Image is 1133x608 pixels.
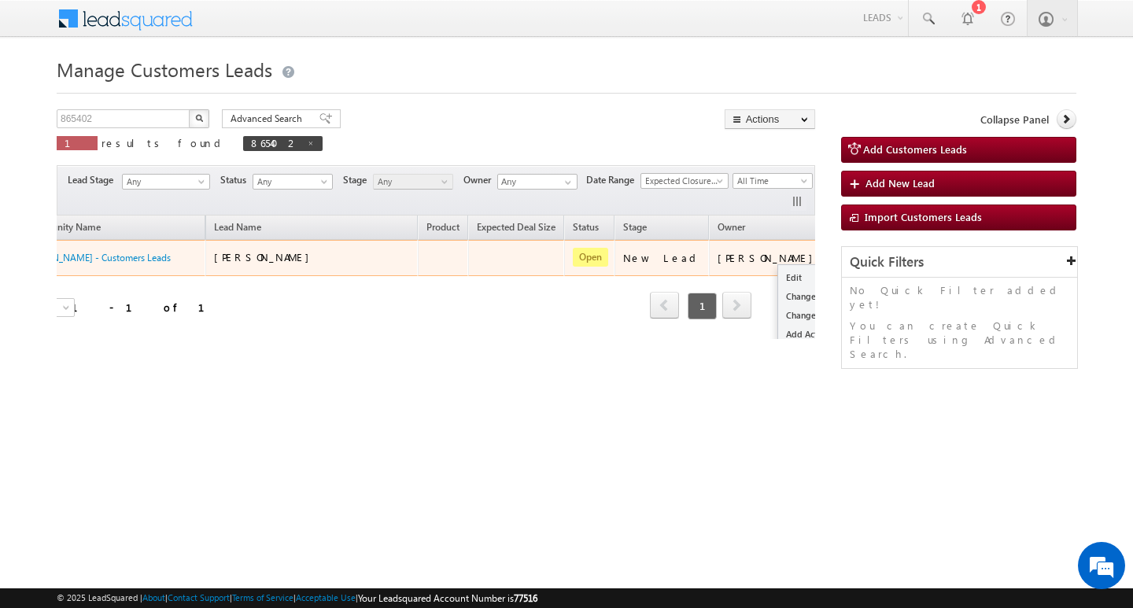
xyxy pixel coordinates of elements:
[68,173,120,187] span: Lead Stage
[343,173,373,187] span: Stage
[865,210,982,223] span: Import Customers Leads
[565,219,607,239] a: Status
[142,592,165,602] a: About
[615,219,655,239] a: Stage
[27,83,66,103] img: d_60004797649_company_0_60004797649
[650,292,679,319] span: prev
[57,591,537,606] span: © 2025 LeadSquared | | | | |
[586,173,640,187] span: Date Range
[514,592,537,604] span: 77516
[842,247,1077,278] div: Quick Filters
[14,219,109,239] a: Opportunity Name
[214,250,317,263] span: [PERSON_NAME]
[778,306,857,325] a: Change Stage
[232,592,293,602] a: Terms of Service
[82,83,264,103] div: Chat with us now
[556,175,576,190] a: Show All Items
[253,174,333,190] a: Any
[65,136,90,149] span: 1
[72,298,223,316] div: 1 - 1 of 1
[206,219,269,239] span: Lead Name
[733,174,808,188] span: All Time
[253,175,328,189] span: Any
[573,248,608,267] span: Open
[477,221,555,233] span: Expected Deal Size
[122,174,210,190] a: Any
[980,112,1049,127] span: Collapse Panel
[850,319,1069,361] p: You can create Quick Filters using Advanced Search.
[214,485,286,506] em: Start Chat
[623,251,702,265] div: New Lead
[231,112,307,126] span: Advanced Search
[358,592,537,604] span: Your Leadsquared Account Number is
[497,174,578,190] input: Type to Search
[220,173,253,187] span: Status
[123,175,205,189] span: Any
[463,173,497,187] span: Owner
[865,176,935,190] span: Add New Lead
[21,252,171,263] a: [PERSON_NAME] - Customers Leads
[22,221,101,233] span: Opportunity Name
[725,109,815,129] button: Actions
[641,174,723,188] span: Expected Closure Date
[426,221,459,233] span: Product
[195,114,203,122] img: Search
[258,8,296,46] div: Minimize live chat window
[863,142,967,156] span: Add Customers Leads
[373,174,453,190] a: Any
[20,146,287,471] textarea: Type your message and hit 'Enter'
[778,287,857,306] a: Change Owner
[296,592,356,602] a: Acceptable Use
[101,136,227,149] span: results found
[688,293,717,319] span: 1
[623,221,647,233] span: Stage
[650,293,679,319] a: prev
[778,268,857,287] a: Edit
[718,221,745,233] span: Owner
[778,325,857,344] a: Add Activity
[722,292,751,319] span: next
[850,283,1069,311] p: No Quick Filter added yet!
[733,173,813,189] a: All Time
[469,219,563,239] a: Expected Deal Size
[722,293,751,319] a: next
[718,251,821,265] div: [PERSON_NAME]
[640,173,729,189] a: Expected Closure Date
[168,592,230,602] a: Contact Support
[374,175,448,189] span: Any
[251,136,299,149] span: 865402
[57,57,272,82] span: Manage Customers Leads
